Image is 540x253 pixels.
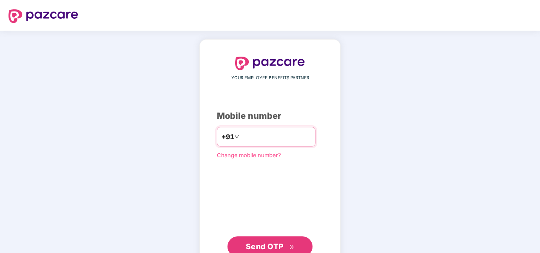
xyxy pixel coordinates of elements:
img: logo [235,57,305,70]
span: YOUR EMPLOYEE BENEFITS PARTNER [231,75,309,81]
a: Change mobile number? [217,152,281,158]
div: Mobile number [217,109,323,123]
img: logo [9,9,78,23]
span: double-right [289,244,295,250]
span: +91 [222,132,234,142]
span: down [234,134,239,139]
span: Send OTP [246,242,284,251]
